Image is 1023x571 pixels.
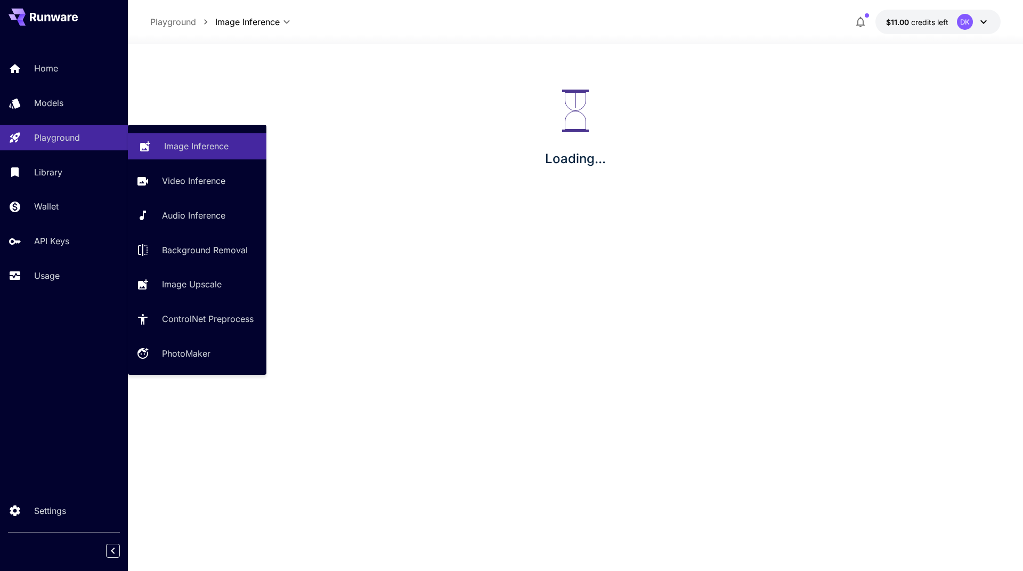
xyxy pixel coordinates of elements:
[875,10,1001,34] button: $11.0046
[34,200,59,213] p: Wallet
[545,149,606,168] p: Loading...
[150,15,196,28] p: Playground
[957,14,973,30] div: DK
[886,17,948,28] div: $11.0046
[128,237,266,263] a: Background Removal
[34,269,60,282] p: Usage
[162,209,225,222] p: Audio Inference
[128,306,266,332] a: ControlNet Preprocess
[128,271,266,297] a: Image Upscale
[886,18,911,27] span: $11.00
[128,168,266,194] a: Video Inference
[150,15,215,28] nav: breadcrumb
[911,18,948,27] span: credits left
[162,174,225,187] p: Video Inference
[164,140,229,152] p: Image Inference
[114,541,128,560] div: Collapse sidebar
[34,235,69,247] p: API Keys
[34,131,80,144] p: Playground
[215,15,280,28] span: Image Inference
[106,544,120,558] button: Collapse sidebar
[34,504,66,517] p: Settings
[162,347,210,360] p: PhotoMaker
[34,62,58,75] p: Home
[34,96,63,109] p: Models
[128,203,266,229] a: Audio Inference
[128,133,266,159] a: Image Inference
[162,278,222,291] p: Image Upscale
[128,341,266,367] a: PhotoMaker
[34,166,62,179] p: Library
[162,244,248,256] p: Background Removal
[162,312,254,325] p: ControlNet Preprocess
